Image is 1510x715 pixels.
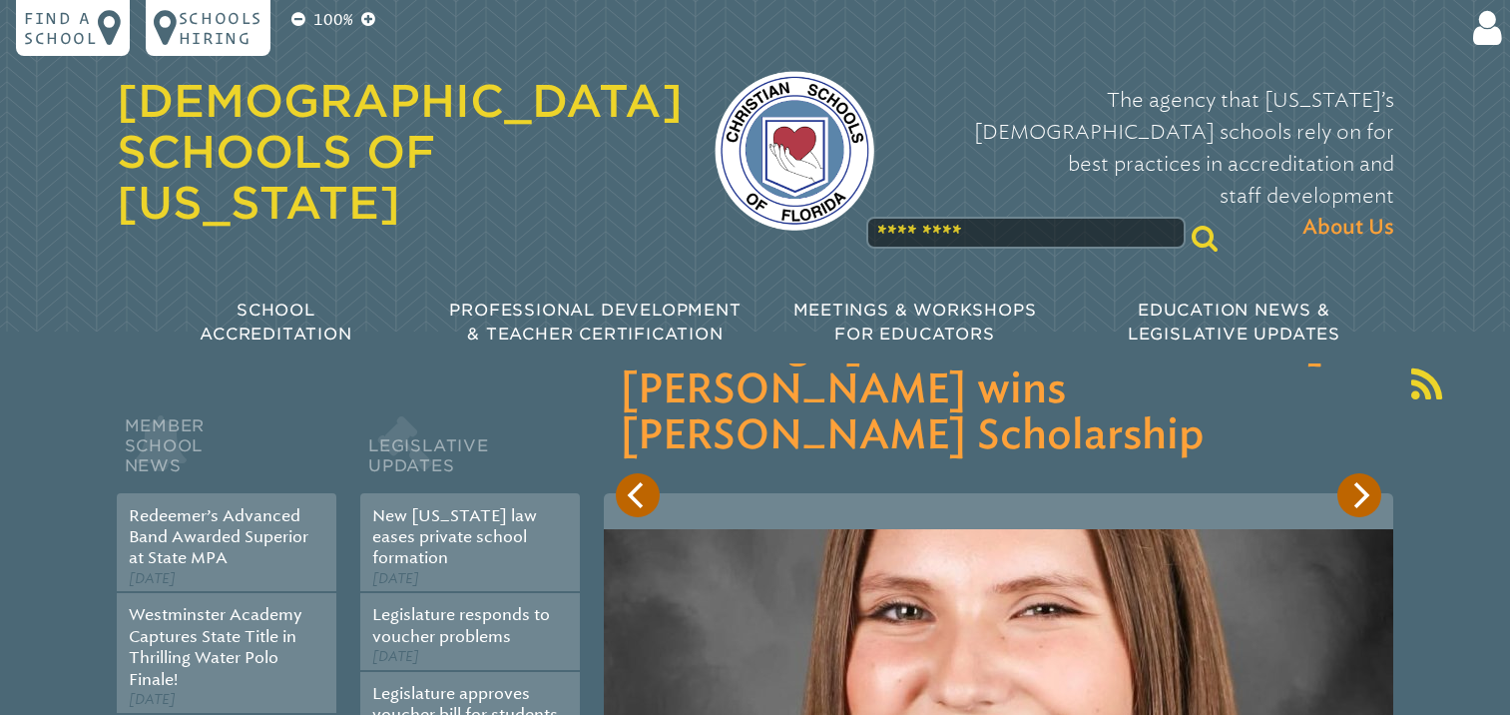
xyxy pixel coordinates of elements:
[129,506,308,568] a: Redeemer’s Advanced Band Awarded Superior at State MPA
[793,301,1037,344] span: Meetings & Workshops for Educators
[906,84,1394,244] p: The agency that [US_STATE]’s [DEMOGRAPHIC_DATA] schools rely on for best practices in accreditati...
[129,605,302,688] a: Westminster Academy Captures State Title in Thrilling Water Polo Finale!
[24,8,98,48] p: Find a school
[449,301,741,344] span: Professional Development & Teacher Certification
[1128,301,1340,344] span: Education News & Legislative Updates
[129,691,176,708] span: [DATE]
[620,322,1377,459] h3: Cambridge [DEMOGRAPHIC_DATA][PERSON_NAME] wins [PERSON_NAME] Scholarship
[309,8,357,32] p: 100%
[200,301,351,344] span: School Accreditation
[1337,473,1381,517] button: Next
[1302,212,1394,244] span: About Us
[117,411,336,493] h2: Member School News
[117,75,683,229] a: [DEMOGRAPHIC_DATA] Schools of [US_STATE]
[360,411,580,493] h2: Legislative Updates
[129,570,176,587] span: [DATE]
[616,473,660,517] button: Previous
[372,570,419,587] span: [DATE]
[372,506,537,568] a: New [US_STATE] law eases private school formation
[372,605,550,645] a: Legislature responds to voucher problems
[372,648,419,665] span: [DATE]
[715,71,874,231] img: csf-logo-web-colors.png
[179,8,262,48] p: Schools Hiring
